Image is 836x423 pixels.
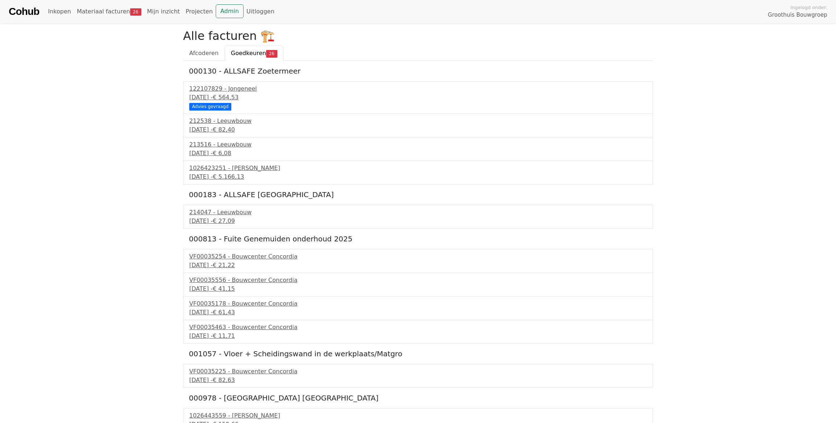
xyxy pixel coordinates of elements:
span: € 61,43 [213,309,235,316]
a: VF00035463 - Bouwcenter Concordia[DATE] -€ 11,71 [189,323,647,340]
span: € 564,53 [213,94,239,101]
div: Advies gevraagd [189,103,231,110]
div: 214047 - Leeuwbouw [189,208,647,217]
span: Goedkeuren [231,50,266,57]
div: [DATE] - [189,308,647,317]
div: [DATE] - [189,261,647,270]
span: € 82,63 [213,377,235,383]
div: VF00035556 - Bouwcenter Concordia [189,276,647,285]
div: [DATE] - [189,285,647,293]
span: 26 [130,8,141,16]
a: Afcoderen [183,46,225,61]
div: [DATE] - [189,376,647,385]
div: [DATE] - [189,149,647,158]
span: € 41,15 [213,285,235,292]
div: VF00035225 - Bouwcenter Concordia [189,367,647,376]
span: € 21,22 [213,262,235,269]
div: [DATE] - [189,332,647,340]
a: 213516 - Leeuwbouw[DATE] -€ 6,08 [189,140,647,158]
a: Inkopen [45,4,74,19]
span: 26 [266,50,277,57]
a: Materiaal facturen26 [74,4,144,19]
a: VF00035556 - Bouwcenter Concordia[DATE] -€ 41,15 [189,276,647,293]
div: 122107829 - Jongeneel [189,84,647,93]
a: Mijn inzicht [144,4,183,19]
div: VF00035463 - Bouwcenter Concordia [189,323,647,332]
div: [DATE] - [189,93,647,102]
span: Afcoderen [189,50,219,57]
span: € 82,40 [213,126,235,133]
div: 212538 - Leeuwbouw [189,117,647,125]
a: 1026423251 - [PERSON_NAME][DATE] -€ 5.166,13 [189,164,647,181]
div: [DATE] - [189,125,647,134]
div: 1026423251 - [PERSON_NAME] [189,164,647,173]
h5: 001057 - Vloer + Scheidingswand in de werkplaats/Matgro [189,349,647,358]
span: Ingelogd onder: [790,4,827,11]
a: VF00035178 - Bouwcenter Concordia[DATE] -€ 61,43 [189,299,647,317]
a: Uitloggen [244,4,277,19]
h5: 000130 - ALLSAFE Zoetermeer [189,67,647,75]
a: 122107829 - Jongeneel[DATE] -€ 564,53 Advies gevraagd [189,84,647,109]
span: Groothuis Bouwgroep [768,11,827,19]
a: 214047 - Leeuwbouw[DATE] -€ 27,09 [189,208,647,225]
a: Admin [216,4,244,18]
div: 213516 - Leeuwbouw [189,140,647,149]
a: 212538 - Leeuwbouw[DATE] -€ 82,40 [189,117,647,134]
a: Cohub [9,3,39,20]
div: 1026443559 - [PERSON_NAME] [189,411,647,420]
a: VF00035225 - Bouwcenter Concordia[DATE] -€ 82,63 [189,367,647,385]
span: € 6,08 [213,150,231,157]
div: VF00035254 - Bouwcenter Concordia [189,252,647,261]
a: Goedkeuren26 [225,46,284,61]
h5: 000813 - Fuite Genemuiden onderhoud 2025 [189,235,647,243]
a: VF00035254 - Bouwcenter Concordia[DATE] -€ 21,22 [189,252,647,270]
h5: 000183 - ALLSAFE [GEOGRAPHIC_DATA] [189,190,647,199]
a: Projecten [183,4,216,19]
span: € 11,71 [213,332,235,339]
div: [DATE] - [189,217,647,225]
span: € 5.166,13 [213,173,244,180]
div: VF00035178 - Bouwcenter Concordia [189,299,647,308]
h2: Alle facturen 🏗️ [183,29,653,43]
span: € 27,09 [213,217,235,224]
h5: 000978 - [GEOGRAPHIC_DATA] [GEOGRAPHIC_DATA] [189,394,647,402]
div: [DATE] - [189,173,647,181]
